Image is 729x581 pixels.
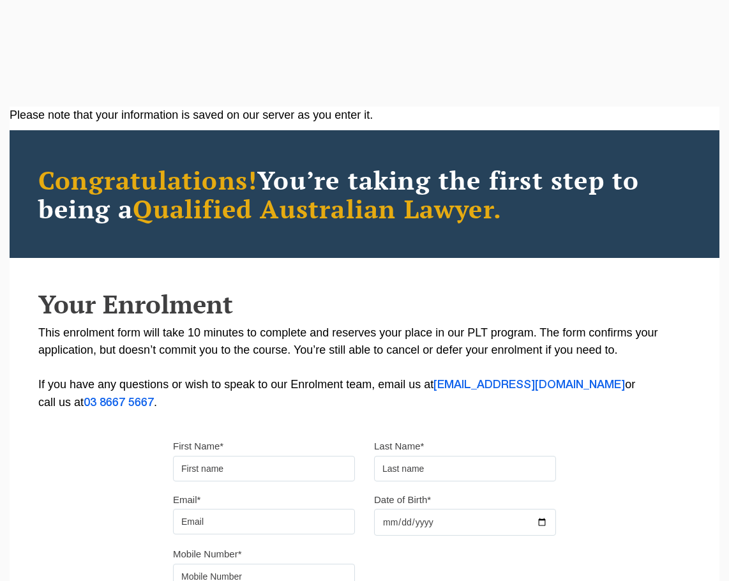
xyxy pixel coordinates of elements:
input: Email [173,509,355,534]
span: Qualified Australian Lawyer. [133,192,502,225]
label: Email* [173,494,200,506]
p: This enrolment form will take 10 minutes to complete and reserves your place in our PLT program. ... [38,324,691,412]
a: [EMAIL_ADDRESS][DOMAIN_NAME] [433,380,625,390]
label: First Name* [173,440,223,453]
input: First name [173,456,355,481]
label: Date of Birth* [374,494,431,506]
span: Congratulations! [38,163,257,197]
label: Mobile Number* [173,548,242,561]
input: Last name [374,456,556,481]
h2: Your Enrolment [38,290,691,318]
a: 03 8667 5667 [84,398,154,408]
label: Last Name* [374,440,424,453]
div: Please note that your information is saved on our server as you enter it. [10,107,719,124]
h2: You’re taking the first step to being a [38,165,691,223]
